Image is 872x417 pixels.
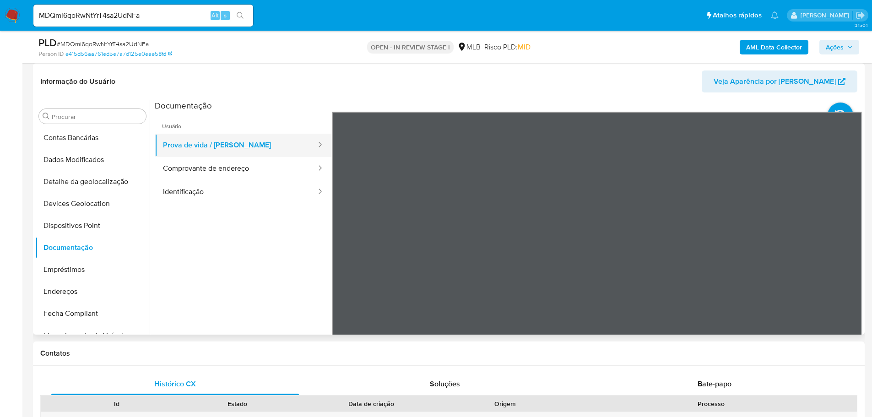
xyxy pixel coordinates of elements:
button: Financiamento de Veículos [35,325,150,347]
button: AML Data Collector [740,40,808,54]
div: Id [63,399,171,408]
h1: Informação do Usuário [40,77,115,86]
div: Processo [572,399,850,408]
a: Notificações [771,11,779,19]
button: Dispositivos Point [35,215,150,237]
span: s [224,11,227,20]
div: MLB [457,42,481,52]
span: Veja Aparência por [PERSON_NAME] [714,70,836,92]
button: Ações [819,40,859,54]
button: Documentação [35,237,150,259]
span: Ações [826,40,844,54]
button: search-icon [231,9,249,22]
p: laisa.felismino@mercadolivre.com [801,11,852,20]
button: Veja Aparência por [PERSON_NAME] [702,70,857,92]
button: Dados Modificados [35,149,150,171]
a: e415d56aa761ed5e7a7d125e0eae58fd [65,50,172,58]
input: Procurar [52,113,142,121]
b: AML Data Collector [746,40,802,54]
span: Atalhos rápidos [713,11,762,20]
span: Histórico CX [154,379,196,389]
button: Detalhe da geolocalização [35,171,150,193]
h1: Contatos [40,349,857,358]
input: Pesquise usuários ou casos... [33,10,253,22]
b: PLD [38,35,57,50]
span: MID [518,42,531,52]
button: Procurar [43,113,50,120]
b: Person ID [38,50,64,58]
a: Sair [856,11,865,20]
p: OPEN - IN REVIEW STAGE I [367,41,454,54]
button: Fecha Compliant [35,303,150,325]
span: Bate-papo [698,379,731,389]
button: Endereços [35,281,150,303]
span: Risco PLD: [484,42,531,52]
div: Data de criação [304,399,439,408]
span: # MDQmi6qoRwNtYrT4sa2UdNFa [57,39,149,49]
button: Contas Bancárias [35,127,150,149]
button: Devices Geolocation [35,193,150,215]
span: Alt [211,11,219,20]
span: Soluções [430,379,460,389]
button: Empréstimos [35,259,150,281]
span: 3.150.1 [855,22,867,29]
div: Origem [451,399,559,408]
div: Estado [184,399,291,408]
